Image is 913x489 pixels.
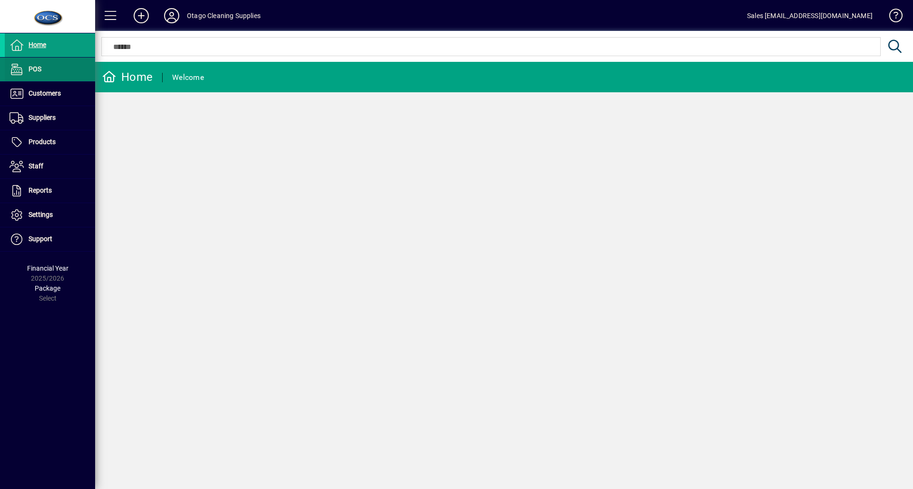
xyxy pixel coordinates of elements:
[882,2,901,33] a: Knowledge Base
[102,69,153,85] div: Home
[156,7,187,24] button: Profile
[35,284,60,292] span: Package
[5,155,95,178] a: Staff
[5,106,95,130] a: Suppliers
[29,114,56,121] span: Suppliers
[5,82,95,106] a: Customers
[126,7,156,24] button: Add
[747,8,873,23] div: Sales [EMAIL_ADDRESS][DOMAIN_NAME]
[29,89,61,97] span: Customers
[5,130,95,154] a: Products
[172,70,204,85] div: Welcome
[27,264,68,272] span: Financial Year
[29,211,53,218] span: Settings
[29,186,52,194] span: Reports
[29,41,46,49] span: Home
[29,65,41,73] span: POS
[5,203,95,227] a: Settings
[187,8,261,23] div: Otago Cleaning Supplies
[29,138,56,146] span: Products
[5,227,95,251] a: Support
[29,162,43,170] span: Staff
[5,58,95,81] a: POS
[29,235,52,243] span: Support
[5,179,95,203] a: Reports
